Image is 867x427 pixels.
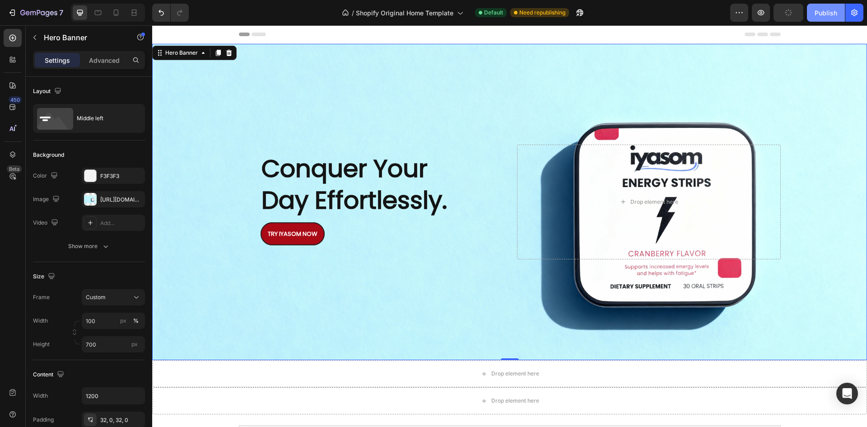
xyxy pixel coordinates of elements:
span: px [131,341,138,347]
p: 7 [59,7,63,18]
div: Drop element here [478,173,526,180]
div: Publish [815,8,837,18]
div: Image [33,193,61,206]
div: Color [33,170,60,182]
button: Show more [33,238,145,254]
span: Shopify Original Home Template [356,8,453,18]
button: Custom [82,289,145,305]
div: Content [33,369,66,381]
div: Middle left [77,108,132,129]
button: % [118,315,129,326]
div: Layout [33,85,63,98]
div: Video [33,217,60,229]
label: Frame [33,293,50,301]
button: Publish [807,4,845,22]
p: Advanced [89,56,120,65]
span: Need republishing [519,9,565,17]
div: px [120,317,126,325]
div: Drop element here [339,372,387,379]
div: Background [33,151,64,159]
div: Hero Banner [11,23,47,32]
div: Size [33,271,57,283]
div: % [133,317,139,325]
div: Padding [33,416,54,424]
input: Auto [82,388,144,404]
div: 32, 0, 32, 0 [100,416,143,424]
div: Width [33,392,48,400]
p: Hero Banner [44,32,121,43]
button: px [131,315,141,326]
label: Width [33,317,48,325]
div: Add... [100,219,143,227]
div: Beta [7,165,22,173]
div: Undo/Redo [152,4,189,22]
div: Show more [68,242,110,251]
span: Custom [86,293,106,301]
p: Settings [45,56,70,65]
div: F3F3F3 [100,172,143,180]
span: Default [484,9,503,17]
div: Open Intercom Messenger [836,383,858,404]
iframe: Design area [152,25,867,427]
input: px% [82,313,145,329]
div: Drop element here [339,345,387,352]
button: 7 [4,4,67,22]
input: px [82,336,145,352]
label: Height [33,340,50,348]
div: 450 [9,96,22,103]
span: / [352,8,354,18]
div: [URL][DOMAIN_NAME] [100,196,143,204]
